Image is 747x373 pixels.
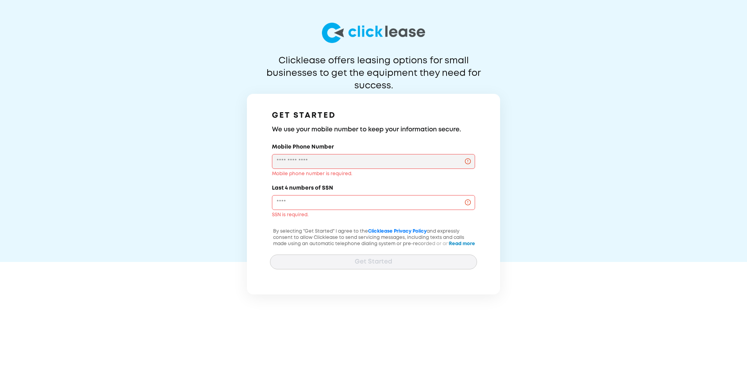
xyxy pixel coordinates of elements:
[272,109,475,122] h1: GET STARTED
[272,212,475,218] div: SSN is required.
[272,171,475,177] div: Mobile phone number is required.
[270,228,477,266] p: By selecting "Get Started" I agree to the and expressly consent to allow Clicklease to send servi...
[368,229,427,233] a: Clicklease Privacy Policy
[247,55,500,80] p: Clicklease offers leasing options for small businesses to get the equipment they need for success.
[270,255,477,269] button: Get Started
[322,23,425,43] img: logo-larg
[272,125,475,134] h3: We use your mobile number to keep your information secure.
[272,143,334,151] label: Mobile Phone Number
[272,184,333,192] label: Last 4 numbers of SSN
